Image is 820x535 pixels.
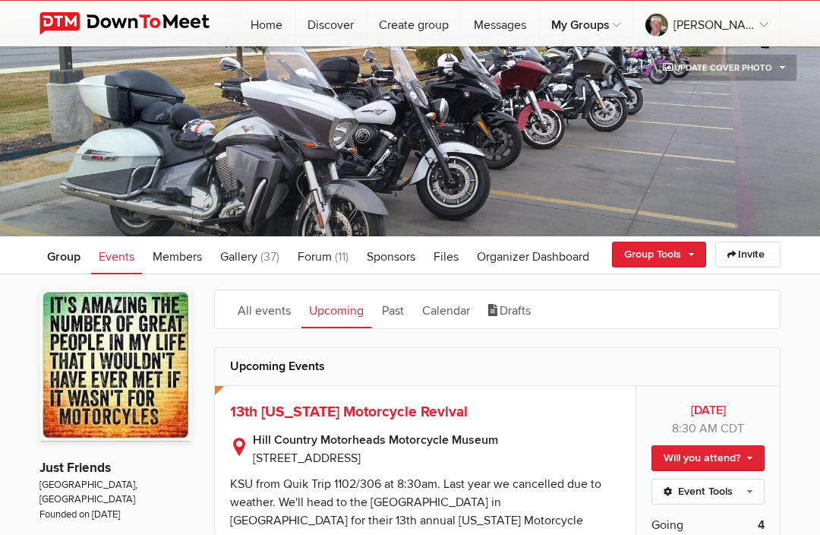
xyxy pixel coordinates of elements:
a: [PERSON_NAME] F [633,2,780,47]
a: Calendar [415,291,478,329]
a: Will you attend? [651,446,765,472]
b: 4 [758,517,765,535]
a: Home [238,2,295,47]
span: 8:30 AM [672,422,717,437]
img: Just Friends [39,290,191,442]
a: All events [230,291,298,329]
span: Founded on [DATE] [39,508,191,523]
a: Invite [715,242,781,268]
span: [GEOGRAPHIC_DATA], [GEOGRAPHIC_DATA] [39,479,191,508]
a: Messages [462,2,538,47]
span: Going [651,517,683,535]
a: Update Cover Photo [651,55,797,82]
a: Forum (11) [290,237,356,275]
a: Gallery (37) [213,237,287,275]
a: Past [374,291,412,329]
a: Organizer Dashboard [469,237,597,275]
a: Members [145,237,210,275]
span: Events [99,250,134,265]
span: Gallery [220,250,257,265]
a: Group [39,237,88,275]
span: Forum [298,250,332,265]
span: Group [47,250,80,265]
img: DownToMeet [39,13,233,36]
a: Upcoming [301,291,371,329]
a: Files [426,237,466,275]
span: [STREET_ADDRESS] [253,451,361,467]
a: Events [91,237,142,275]
a: Discover [295,2,366,47]
span: (11) [335,250,348,265]
h2: Upcoming Events [230,349,765,385]
span: America/Chicago [721,422,744,437]
b: Hill Country Motorheads Motorcycle Museum [253,432,620,450]
span: Sponsors [367,250,415,265]
b: [DATE] [651,402,765,420]
a: Create group [367,2,461,47]
span: Files [434,250,459,265]
span: Members [153,250,202,265]
a: Drafts [481,291,538,329]
span: Organizer Dashboard [477,250,589,265]
a: My Groups [539,2,632,47]
a: Event Tools [651,480,765,505]
span: (37) [260,250,279,265]
a: Just Friends [39,461,111,476]
a: Sponsors [359,237,423,275]
a: Group Tools [612,242,706,268]
a: 13th [US_STATE] Motorcycle Revival [230,404,468,422]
